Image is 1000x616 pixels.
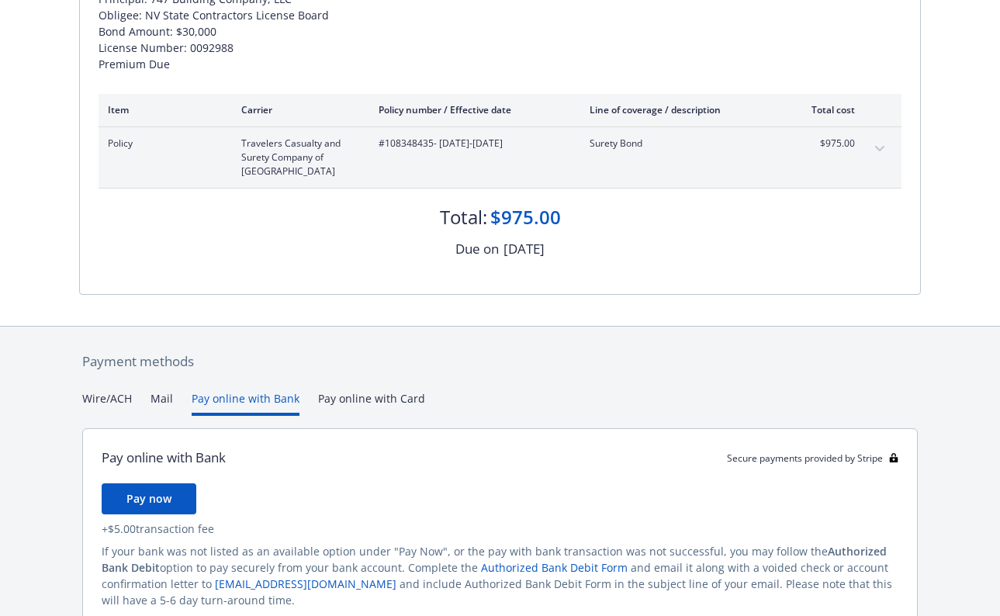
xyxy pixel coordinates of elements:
span: $975.00 [797,137,855,151]
button: Pay online with Card [318,390,425,416]
div: + $5.00 transaction fee [102,521,898,537]
button: Mail [151,390,173,416]
button: Pay online with Bank [192,390,299,416]
button: expand content [867,137,892,161]
span: #108348435 - [DATE]-[DATE] [379,137,565,151]
span: Pay now [126,491,171,506]
span: Authorized Bank Debit [102,544,887,575]
a: Authorized Bank Debit Form [481,560,628,575]
button: Wire/ACH [82,390,132,416]
div: Due on [455,239,499,259]
div: $975.00 [490,204,561,230]
span: Travelers Casualty and Surety Company of [GEOGRAPHIC_DATA] [241,137,354,178]
span: Surety Bond [590,137,772,151]
div: Secure payments provided by Stripe [727,452,898,465]
button: Pay now [102,483,196,514]
div: Item [108,103,216,116]
div: Total: [440,204,487,230]
span: Policy [108,137,216,151]
div: Payment methods [82,351,918,372]
div: Total cost [797,103,855,116]
div: If your bank was not listed as an available option under "Pay Now", or the pay with bank transact... [102,543,898,608]
div: Pay online with Bank [102,448,226,468]
div: Line of coverage / description [590,103,772,116]
a: [EMAIL_ADDRESS][DOMAIN_NAME] [215,576,396,591]
div: Policy number / Effective date [379,103,565,116]
div: [DATE] [503,239,545,259]
div: PolicyTravelers Casualty and Surety Company of [GEOGRAPHIC_DATA]#108348435- [DATE]-[DATE]Surety B... [99,127,901,188]
div: Carrier [241,103,354,116]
